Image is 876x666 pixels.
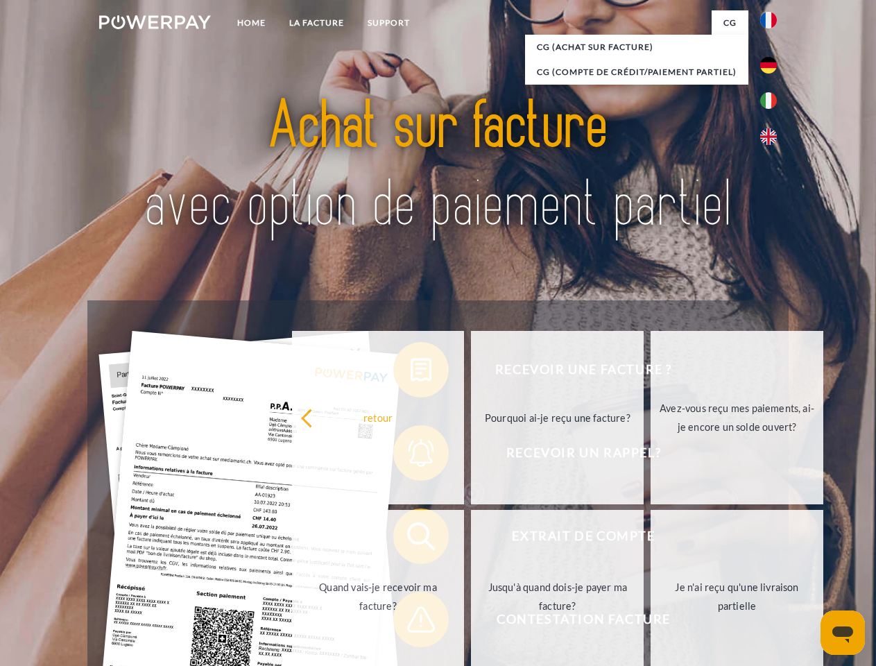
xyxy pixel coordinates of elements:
[760,128,777,145] img: en
[277,10,356,35] a: LA FACTURE
[760,92,777,109] img: it
[525,35,748,60] a: CG (achat sur facture)
[525,60,748,85] a: CG (Compte de crédit/paiement partiel)
[651,331,823,504] a: Avez-vous reçu mes paiements, ai-je encore un solde ouvert?
[479,578,635,615] div: Jusqu'à quand dois-je payer ma facture?
[760,57,777,74] img: de
[659,399,815,436] div: Avez-vous reçu mes paiements, ai-je encore un solde ouvert?
[132,67,744,266] img: title-powerpay_fr.svg
[479,408,635,427] div: Pourquoi ai-je reçu une facture?
[659,578,815,615] div: Je n'ai reçu qu'une livraison partielle
[99,15,211,29] img: logo-powerpay-white.svg
[821,610,865,655] iframe: Button to launch messaging window
[712,10,748,35] a: CG
[225,10,277,35] a: Home
[356,10,422,35] a: Support
[760,12,777,28] img: fr
[300,408,456,427] div: retour
[300,578,456,615] div: Quand vais-je recevoir ma facture?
